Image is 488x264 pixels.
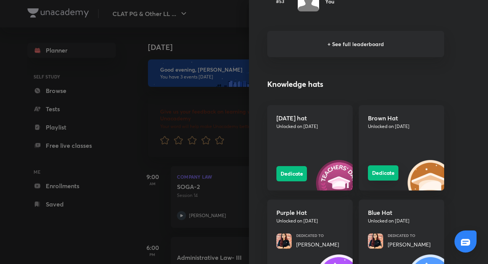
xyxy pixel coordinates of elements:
h6: + See full leaderboard [267,31,444,57]
img: Brown Hat [408,160,453,206]
img: Teachers' Day hat [316,160,362,206]
h5: [DATE] hat [276,114,344,122]
button: Dedicate [276,166,307,181]
h5: Brown Hat [368,114,435,122]
h4: Knowledge hats [267,78,444,90]
p: Unlocked on [DATE] [368,123,435,130]
button: Dedicate [368,165,398,181]
p: Unlocked on [DATE] [276,123,344,130]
